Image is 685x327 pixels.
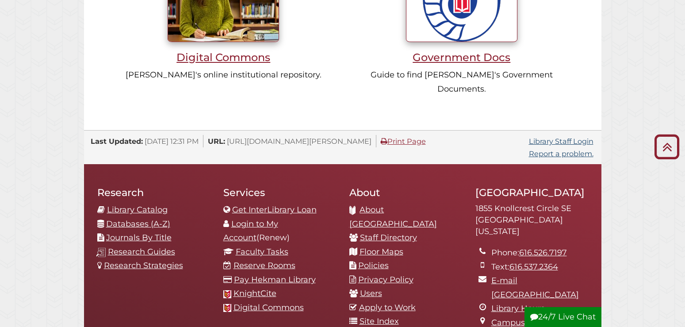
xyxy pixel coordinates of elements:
a: Privacy Policy [358,275,413,285]
a: Reserve Rooms [233,261,295,270]
img: research-guides-icon-white_37x37.png [96,248,106,257]
a: Apply to Work [359,303,416,312]
address: 1855 Knollcrest Circle SE [GEOGRAPHIC_DATA][US_STATE] [475,203,588,237]
a: Policies [358,261,389,270]
a: E-mail [GEOGRAPHIC_DATA] [491,276,579,300]
a: Users [360,289,382,298]
li: (Renew) [223,217,336,245]
i: Print Page [381,138,387,145]
p: Guide to find [PERSON_NAME]'s Government Documents. [356,68,567,96]
span: Last Updated: [91,137,143,146]
span: [DATE] 12:31 PM [145,137,199,146]
a: Report a problem. [529,149,593,158]
h2: [GEOGRAPHIC_DATA] [475,186,588,199]
a: Government Docs [356,2,567,64]
a: Research Guides [108,247,175,257]
li: Phone: [491,246,588,260]
a: Floor Maps [360,247,403,257]
a: Site Index [360,316,399,326]
h2: About [349,186,462,199]
a: KnightCite [233,289,276,298]
span: URL: [208,137,225,146]
h3: Government Docs [356,51,567,64]
a: Digital Commons [118,2,329,64]
img: Calvin favicon logo [223,304,231,312]
li: Text: [491,260,588,274]
a: Databases (A-Z) [106,219,170,229]
a: Library Hours [491,304,545,313]
a: Journals By Title [106,233,172,242]
a: 616.526.7197 [519,248,567,258]
h2: Research [97,186,210,199]
a: Print Page [381,137,426,146]
a: Research Strategies [104,261,183,270]
img: Calvin favicon logo [223,290,231,298]
a: Staff Directory [360,233,417,242]
a: Login to My Account [223,219,278,243]
a: Faculty Tasks [236,247,288,257]
a: 616.537.2364 [509,262,558,272]
a: About [GEOGRAPHIC_DATA] [349,205,437,229]
span: [URL][DOMAIN_NAME][PERSON_NAME] [227,137,371,146]
a: Digital Commons [233,303,304,312]
p: [PERSON_NAME]'s online institutional repository. [118,68,329,82]
a: Get InterLibrary Loan [232,205,317,215]
a: Library Catalog [107,205,168,215]
a: Back to Top [651,139,683,154]
a: Library Staff Login [529,137,593,146]
h3: Digital Commons [118,51,329,64]
h2: Services [223,186,336,199]
a: Pay Hekman Library [234,275,316,285]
